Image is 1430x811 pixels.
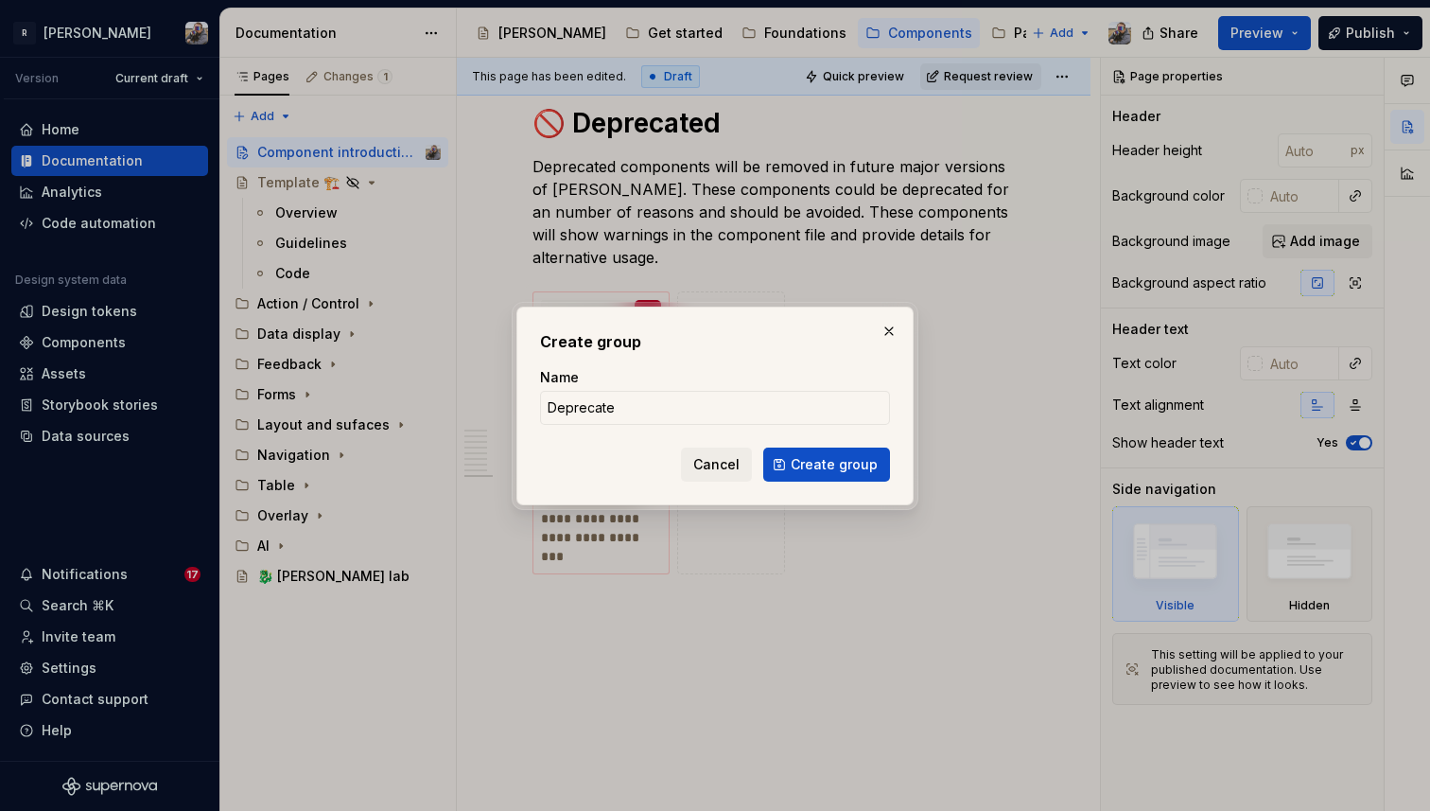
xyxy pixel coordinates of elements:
[763,448,890,482] button: Create group
[540,330,890,353] h2: Create group
[540,368,579,387] label: Name
[681,448,752,482] button: Cancel
[791,455,878,474] span: Create group
[693,455,740,474] span: Cancel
